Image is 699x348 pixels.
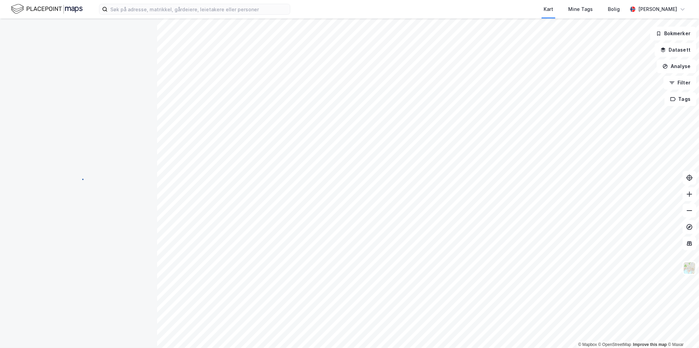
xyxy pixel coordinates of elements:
[633,342,667,347] a: Improve this map
[663,76,696,90] button: Filter
[608,5,620,13] div: Bolig
[73,174,84,185] img: spinner.a6d8c91a73a9ac5275cf975e30b51cfb.svg
[650,27,696,40] button: Bokmerker
[638,5,677,13] div: [PERSON_NAME]
[657,59,696,73] button: Analyse
[108,4,290,14] input: Søk på adresse, matrikkel, gårdeiere, leietakere eller personer
[683,262,696,275] img: Z
[665,315,699,348] iframe: Chat Widget
[11,3,83,15] img: logo.f888ab2527a4732fd821a326f86c7f29.svg
[568,5,593,13] div: Mine Tags
[655,43,696,57] button: Datasett
[665,92,696,106] button: Tags
[578,342,597,347] a: Mapbox
[598,342,631,347] a: OpenStreetMap
[544,5,553,13] div: Kart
